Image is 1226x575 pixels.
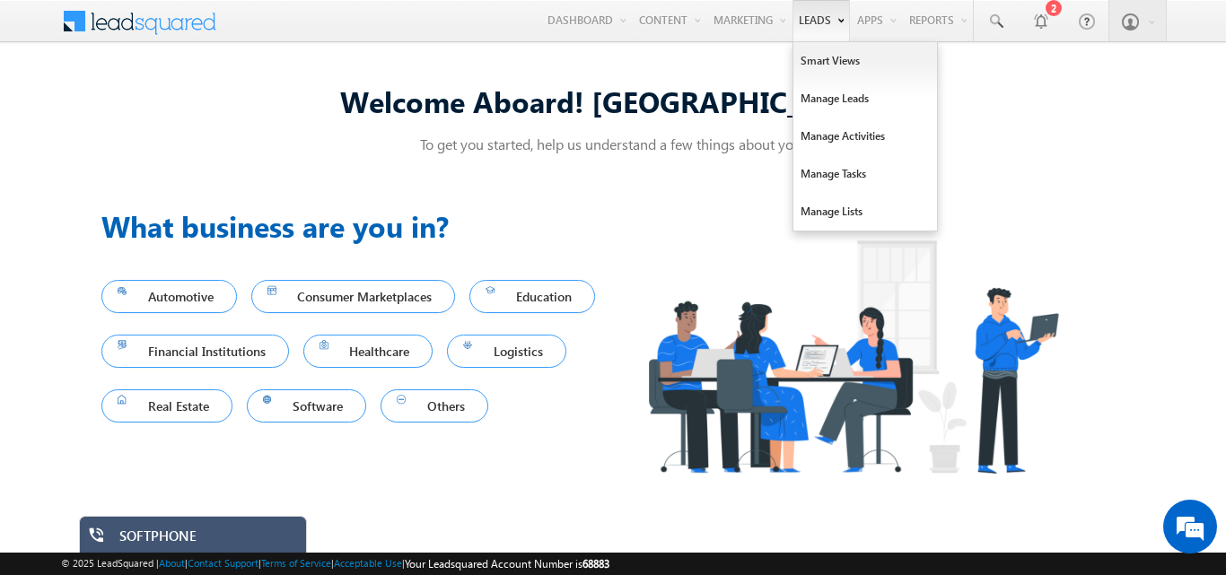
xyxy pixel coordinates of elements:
span: Education [486,284,579,309]
p: To get you started, help us understand a few things about you! [101,135,1125,153]
span: 68883 [582,557,609,571]
div: SOFTPHONE [119,527,293,553]
span: Software [263,394,351,418]
a: Manage Leads [793,80,937,118]
a: About [159,557,185,569]
img: Industry.png [613,205,1092,509]
span: Others [397,394,472,418]
span: Automotive [118,284,221,309]
span: Your Leadsquared Account Number is [405,557,609,571]
span: Real Estate [118,394,216,418]
span: Consumer Marketplaces [267,284,440,309]
a: Contact Support [188,557,258,569]
h3: What business are you in? [101,205,613,248]
div: Welcome Aboard! [GEOGRAPHIC_DATA] [101,82,1125,120]
a: Manage Tasks [793,155,937,193]
a: Smart Views [793,42,937,80]
span: Financial Institutions [118,339,273,363]
span: Logistics [463,339,550,363]
a: Manage Activities [793,118,937,155]
a: Manage Lists [793,193,937,231]
span: Healthcare [320,339,417,363]
span: © 2025 LeadSquared | | | | | [61,555,609,572]
a: Terms of Service [261,557,331,569]
a: Acceptable Use [334,557,402,569]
